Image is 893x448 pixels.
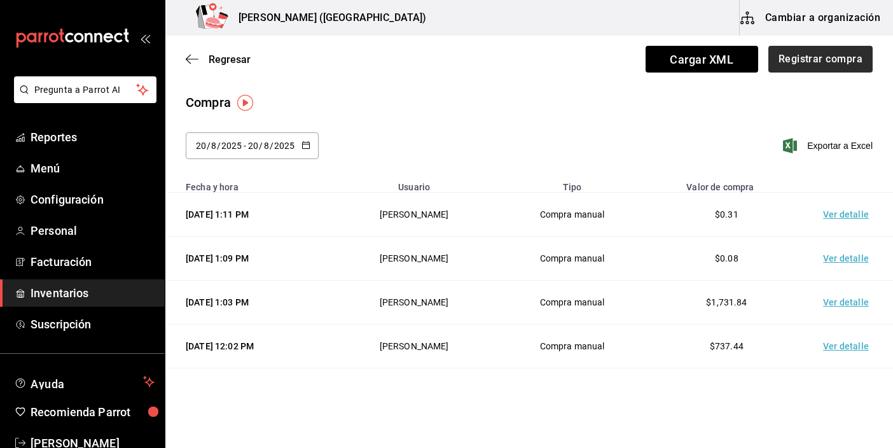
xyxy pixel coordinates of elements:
td: [PERSON_NAME] [333,193,495,237]
button: Regresar [186,53,251,66]
span: / [270,141,273,151]
img: Tooltip marker [237,95,253,111]
td: Ver detalle [804,368,893,412]
span: $1,731.84 [706,297,747,307]
td: Compra manual [495,325,649,368]
td: Compra manual [495,281,649,325]
th: Fecha y hora [165,174,333,193]
td: Ver detalle [804,193,893,237]
td: Ver detalle [804,281,893,325]
input: Day [247,141,259,151]
th: Tipo [495,174,649,193]
div: [DATE] 1:03 PM [186,296,318,309]
div: Compra [186,93,231,112]
span: / [217,141,221,151]
span: Facturación [31,253,155,270]
span: Personal [31,222,155,239]
td: [PERSON_NAME] [333,325,495,368]
span: Menú [31,160,155,177]
span: Recomienda Parrot [31,403,155,421]
input: Year [273,141,295,151]
td: Compra manual [495,237,649,281]
div: [DATE] 1:09 PM [186,252,318,265]
button: Exportar a Excel [786,138,873,153]
span: Regresar [209,53,251,66]
td: Compra manual [495,368,649,412]
h3: [PERSON_NAME] ([GEOGRAPHIC_DATA]) [228,10,426,25]
span: $0.08 [715,253,738,263]
span: Inventarios [31,284,155,302]
div: [DATE] 12:02 PM [186,340,318,353]
span: Pregunta a Parrot AI [34,83,137,97]
button: Registrar compra [768,46,873,73]
td: [PERSON_NAME] [333,368,495,412]
span: Cargar XML [646,46,758,73]
th: Valor de compra [649,174,804,193]
th: Usuario [333,174,495,193]
span: $737.44 [710,341,744,351]
input: Year [221,141,242,151]
span: Ayuda [31,374,138,389]
div: [DATE] 1:11 PM [186,208,318,221]
input: Day [195,141,207,151]
td: [PERSON_NAME] [333,237,495,281]
span: / [259,141,263,151]
input: Month [211,141,217,151]
span: - [244,141,246,151]
span: / [207,141,211,151]
button: open_drawer_menu [140,33,150,43]
span: Reportes [31,129,155,146]
a: Pregunta a Parrot AI [9,92,156,106]
button: Pregunta a Parrot AI [14,76,156,103]
td: Compra manual [495,193,649,237]
input: Month [263,141,270,151]
td: [PERSON_NAME] [333,281,495,325]
span: Suscripción [31,316,155,333]
td: Ver detalle [804,325,893,368]
td: Ver detalle [804,237,893,281]
span: Configuración [31,191,155,208]
span: $0.31 [715,209,738,220]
